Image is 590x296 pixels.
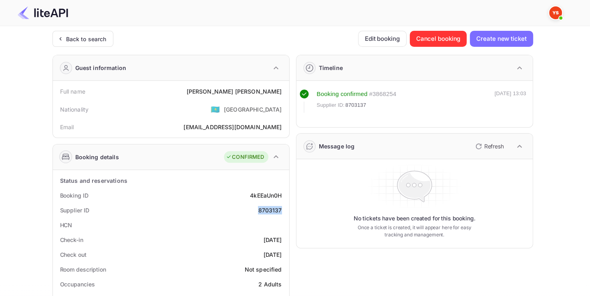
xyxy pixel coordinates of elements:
div: Email [60,123,74,131]
img: Yandex Support [549,6,562,19]
p: Refresh [484,142,504,150]
div: Room description [60,265,106,274]
button: Edit booking [358,31,407,47]
div: # 3868254 [369,90,396,99]
div: [DATE] [264,250,282,259]
button: Cancel booking [410,31,467,47]
div: Booking confirmed [317,90,368,99]
div: Not specified [245,265,282,274]
p: Once a ticket is created, it will appear here for easy tracking and management. [351,224,478,238]
div: Message log [319,142,355,150]
div: Check out [60,250,87,259]
div: Guest information [75,64,127,72]
div: 2 Adults [258,280,282,288]
div: 8703137 [258,206,282,214]
div: Supplier ID [60,206,89,214]
div: Back to search [66,35,107,43]
div: Check-in [60,236,83,244]
button: Create new ticket [470,31,533,47]
div: Timeline [319,64,343,72]
span: 8703137 [345,101,366,109]
span: Supplier ID: [317,101,345,109]
div: [EMAIL_ADDRESS][DOMAIN_NAME] [183,123,282,131]
div: [GEOGRAPHIC_DATA] [224,105,282,114]
div: HCN [60,221,72,229]
span: United States [211,102,220,116]
div: Status and reservations [60,176,127,185]
div: Booking ID [60,191,89,200]
div: 4kEEaUn0H [250,191,282,200]
div: [PERSON_NAME] [PERSON_NAME] [186,87,282,96]
p: No tickets have been created for this booking. [354,214,475,222]
img: LiteAPI Logo [18,6,68,19]
div: CONFIRMED [226,153,264,161]
div: Occupancies [60,280,95,288]
div: Booking details [75,153,119,161]
div: Nationality [60,105,89,114]
div: [DATE] 13:03 [495,90,526,113]
div: Full name [60,87,85,96]
div: [DATE] [264,236,282,244]
button: Refresh [471,140,507,153]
